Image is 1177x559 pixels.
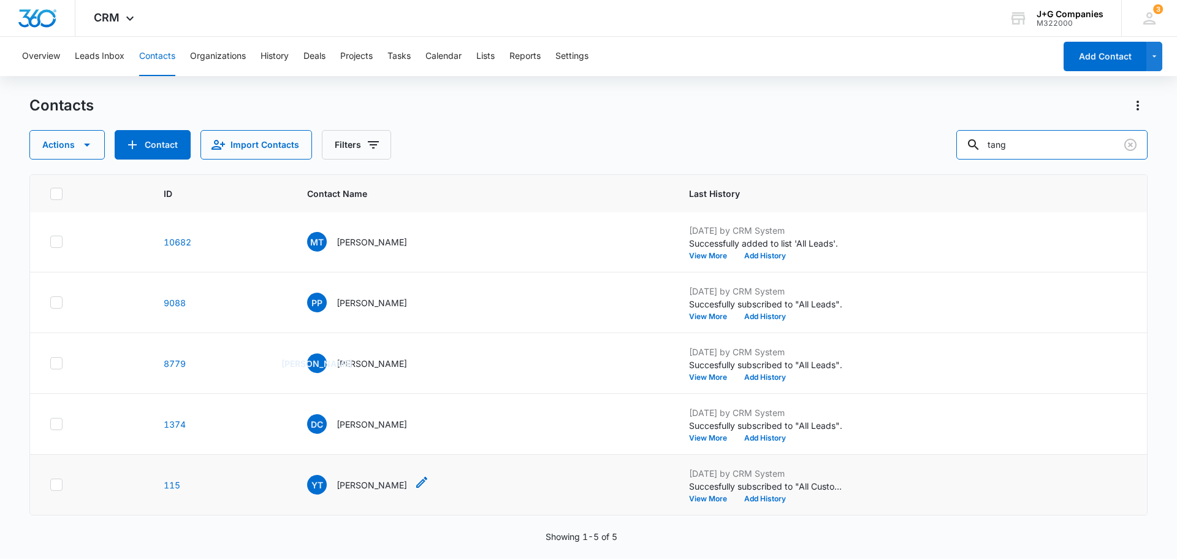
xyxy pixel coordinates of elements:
span: Last History [689,187,1110,200]
p: Showing 1-5 of 5 [546,530,617,543]
a: Navigate to contact details page for Dan Chiddister [164,419,186,430]
button: Add History [736,374,794,381]
div: Contact Name - Matt Tangman - Select to Edit Field [307,232,429,252]
button: Leads Inbox [75,37,124,76]
p: [DATE] by CRM System [689,285,842,298]
button: Add History [736,434,794,442]
span: MT [307,232,327,252]
button: Tasks [387,37,411,76]
button: Filters [322,130,391,160]
div: Contact Name - Dan Chiddister - Select to Edit Field [307,414,429,434]
button: View More [689,313,736,320]
button: Add Contact [1064,42,1146,71]
span: Contact Name [307,187,641,200]
button: View More [689,495,736,503]
div: Contact Name - Preston Pingry - Select to Edit Field [307,293,429,312]
p: Succesfully subscribed to "All Leads". [689,298,842,310]
button: Deals [303,37,326,76]
p: [PERSON_NAME] [337,479,407,492]
a: Navigate to contact details page for Preston Pingry [164,298,186,308]
button: Import Contacts [200,130,312,160]
p: [DATE] by CRM System [689,406,842,419]
span: ID [164,187,260,200]
button: View More [689,374,736,381]
span: 3 [1153,4,1163,14]
button: Actions [29,130,105,160]
span: PP [307,293,327,312]
button: Calendar [425,37,462,76]
div: account name [1037,9,1103,19]
p: [PERSON_NAME] [337,357,407,370]
p: Succesfully subscribed to "All Leads". [689,419,842,432]
p: [PERSON_NAME] [337,418,407,431]
button: Actions [1128,96,1148,115]
p: [DATE] by CRM System [689,224,842,237]
a: Navigate to contact details page for Matt Tangman [164,237,191,247]
button: Add History [736,252,794,260]
p: [DATE] by CRM System [689,345,842,358]
h1: Contacts [29,96,94,115]
span: YT [307,475,327,495]
button: View More [689,434,736,442]
button: Settings [555,37,588,76]
div: notifications count [1153,4,1163,14]
button: Contacts [139,37,175,76]
p: Succesfully subscribed to "All Leads". [689,358,842,371]
button: Reports [509,37,541,76]
a: Navigate to contact details page for Justin Olson [164,358,186,369]
button: Add Contact [115,130,191,160]
button: Organizations [190,37,246,76]
p: [PERSON_NAME] [337,296,407,309]
span: CRM [94,11,120,24]
input: Search Contacts [956,130,1148,160]
span: [PERSON_NAME] [307,353,327,373]
div: account id [1037,19,1103,28]
p: Succesfully subscribed to "All Customers (Current Investors)". [689,480,842,493]
div: Contact Name - Yuzhu Tang - Select to Edit Field [307,475,429,495]
p: [PERSON_NAME] [337,236,407,249]
p: [DATE] by CRM System [689,467,842,480]
button: View More [689,252,736,260]
button: Overview [22,37,60,76]
button: Add History [736,495,794,503]
div: Contact Name - Justin Olson - Select to Edit Field [307,353,429,373]
p: Successfully added to list 'All Leads'. [689,237,842,250]
span: DC [307,414,327,434]
button: Lists [476,37,495,76]
button: Clear [1121,135,1140,155]
button: History [261,37,289,76]
button: Add History [736,313,794,320]
a: Navigate to contact details page for Yuzhu Tang [164,480,180,490]
button: Projects [340,37,373,76]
